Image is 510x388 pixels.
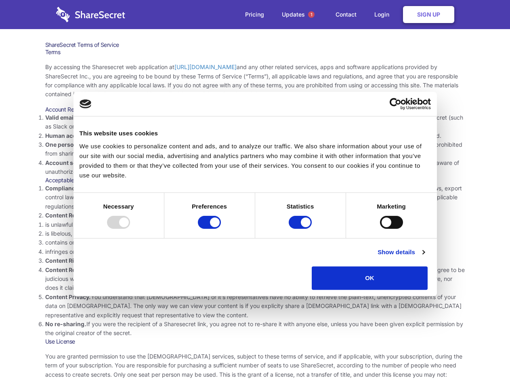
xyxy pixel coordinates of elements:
[45,321,86,327] strong: No re-sharing.
[287,203,314,210] strong: Statistics
[45,266,110,273] strong: Content Responsibility.
[45,293,465,320] li: You understand that [DEMOGRAPHIC_DATA] or it’s representatives have no ability to retrieve the pl...
[403,6,454,23] a: Sign Up
[45,63,465,99] p: By accessing the Sharesecret web application at and any other related services, apps and software...
[45,338,465,345] h3: Use License
[45,114,77,121] strong: Valid email.
[45,293,91,300] strong: Content Privacy.
[45,220,465,229] li: is unlawful or promotes unlawful activities
[45,158,465,177] li: You are responsible for your own account security, including the security of your Sharesecret acc...
[45,352,465,379] p: You are granted permission to use the [DEMOGRAPHIC_DATA] services, subject to these terms of serv...
[45,229,465,238] li: is libelous, defamatory, or fraudulent
[174,63,237,70] a: [URL][DOMAIN_NAME]
[45,48,465,56] h3: Terms
[45,132,94,139] strong: Human accounts.
[360,98,431,110] a: Usercentrics Cookiebot - opens in a new window
[45,211,465,256] li: You agree NOT to use Sharesecret to upload or share content that:
[327,2,365,27] a: Contact
[45,238,465,247] li: contains or installs any active malware or exploits, or uses our platform for exploit delivery (s...
[237,2,272,27] a: Pricing
[378,247,424,257] a: Show details
[377,203,406,210] strong: Marketing
[45,184,465,211] li: Your use of the Sharesecret must not violate any applicable laws, including copyright or trademar...
[45,266,465,293] li: You are solely responsible for the content you share on Sharesecret, and with the people you shar...
[45,140,465,158] li: You are not allowed to share account credentials. Each account is dedicated to the individual who...
[312,266,428,290] button: OK
[45,131,465,140] li: Only human beings may create accounts. “Bot” accounts — those created by software, in an automate...
[45,256,465,265] li: You agree that you will use Sharesecret only to secure and share content that you have the right ...
[80,141,431,180] div: We use cookies to personalize content and ads, and to analyze our traffic. We also share informat...
[45,141,114,148] strong: One person per account.
[308,11,315,18] span: 1
[366,2,401,27] a: Login
[45,106,465,113] h3: Account Requirements
[45,247,465,256] li: infringes on any proprietary right of any party, including patent, trademark, trade secret, copyr...
[192,203,227,210] strong: Preferences
[45,212,104,219] strong: Content Restrictions.
[45,177,465,184] h3: Acceptable Use
[45,159,94,166] strong: Account security.
[45,113,465,131] li: You must provide a valid email address, either directly, or through approved third-party integrat...
[45,320,465,338] li: If you were the recipient of a Sharesecret link, you agree not to re-share it with anyone else, u...
[45,41,465,48] h1: ShareSecret Terms of Service
[103,203,134,210] strong: Necessary
[45,185,167,192] strong: Compliance with local laws and regulations.
[80,99,92,108] img: logo
[80,129,431,138] div: This website uses cookies
[45,257,88,264] strong: Content Rights.
[56,7,125,22] img: logo-wordmark-white-trans-d4663122ce5f474addd5e946df7df03e33cb6a1c49d2221995e7729f52c070b2.svg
